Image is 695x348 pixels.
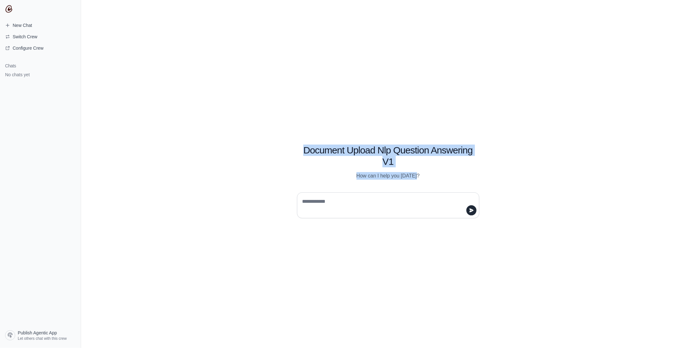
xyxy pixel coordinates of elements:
a: Publish Agentic App Let others chat with this crew [3,328,78,343]
span: Switch Crew [13,34,37,40]
p: How can I help you [DATE]? [297,172,479,180]
img: CrewAI Logo [5,5,13,13]
span: Publish Agentic App [18,330,57,336]
span: Configure Crew [13,45,43,51]
span: Let others chat with this crew [18,336,67,341]
h1: Document Upload Nlp Question Answering V1 [297,145,479,167]
span: New Chat [13,22,32,28]
button: Switch Crew [3,32,78,42]
a: Configure Crew [3,43,78,53]
a: New Chat [3,20,78,30]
